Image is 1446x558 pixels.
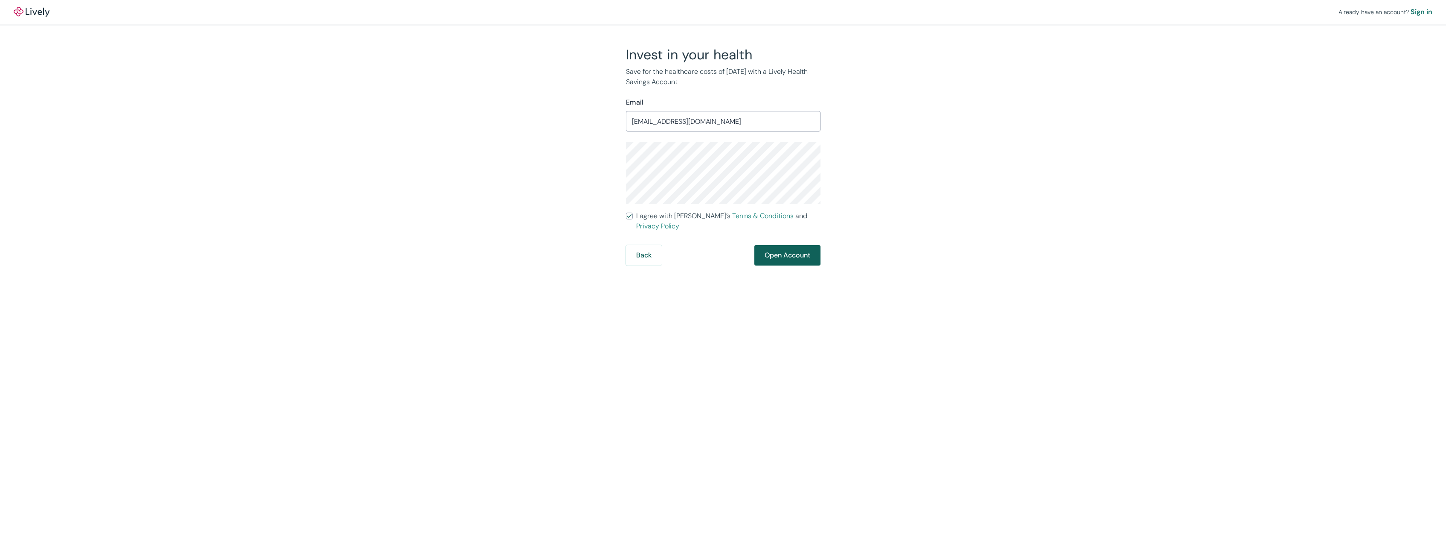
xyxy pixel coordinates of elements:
a: Privacy Policy [636,222,679,231]
h2: Invest in your health [626,46,820,63]
a: LivelyLively [14,7,49,17]
button: Back [626,245,662,266]
label: Email [626,97,643,108]
img: Lively [14,7,49,17]
p: Save for the healthcare costs of [DATE] with a Lively Health Savings Account [626,67,820,87]
span: I agree with [PERSON_NAME]’s and [636,211,820,231]
a: Terms & Conditions [732,211,794,220]
a: Sign in [1411,7,1432,17]
button: Open Account [754,245,820,266]
div: Already have an account? [1338,7,1432,17]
